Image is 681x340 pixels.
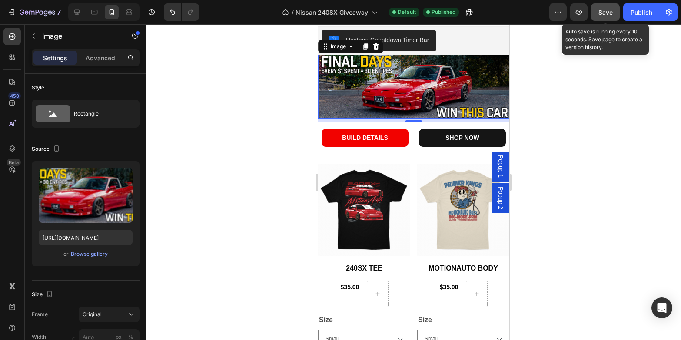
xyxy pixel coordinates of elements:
span: Nissan 240SX Giveaway [296,8,368,17]
span: or [63,249,69,259]
img: preview-image [39,168,133,223]
p: Advanced [86,53,115,63]
span: Save [598,9,613,16]
label: Frame [32,310,48,318]
div: Size [32,289,55,300]
input: https://example.com/image.jpg [39,230,133,245]
span: Default [398,8,416,16]
p: 7 [57,7,61,17]
div: 450 [8,92,21,99]
div: Publish [631,8,652,17]
iframe: To enrich screen reader interactions, please activate Accessibility in Grammarly extension settings [318,24,509,340]
span: Original [83,310,102,318]
div: Browse gallery [71,250,108,258]
button: Publish [623,3,660,21]
button: 7 [3,3,65,21]
p: Settings [43,53,67,63]
div: Beta [7,159,21,166]
button: Save [591,3,620,21]
div: Style [32,84,44,92]
button: Browse gallery [70,250,108,258]
div: Undo/Redo [164,3,199,21]
div: Open Intercom Messenger [651,297,672,318]
div: Rectangle [74,104,127,124]
div: Source [32,143,62,155]
button: Original [79,307,140,322]
p: Image [42,31,116,41]
span: / [292,8,294,17]
span: Published [432,8,455,16]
